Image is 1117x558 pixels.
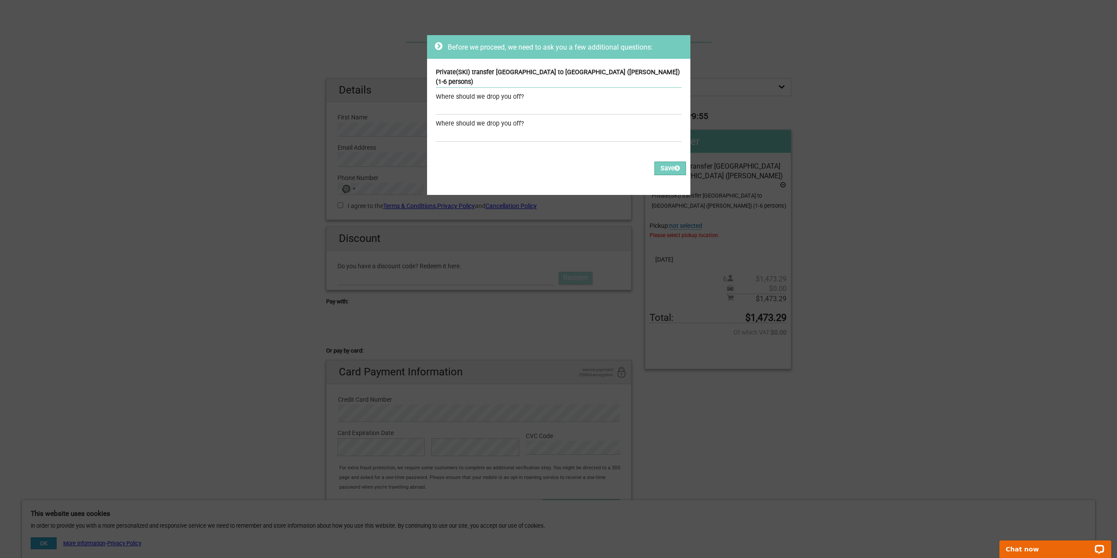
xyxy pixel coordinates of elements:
div: Where should we drop you off? [436,92,682,102]
iframe: LiveChat chat widget [994,530,1117,558]
button: Save [654,162,686,175]
div: Where should we drop you off? [436,119,682,129]
div: Private(SKI) transfer [GEOGRAPHIC_DATA] to [GEOGRAPHIC_DATA] ([PERSON_NAME]) (1-6 persons) [436,68,682,88]
span: Before we proceed, we need to ask you a few additional questions: [448,43,653,51]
